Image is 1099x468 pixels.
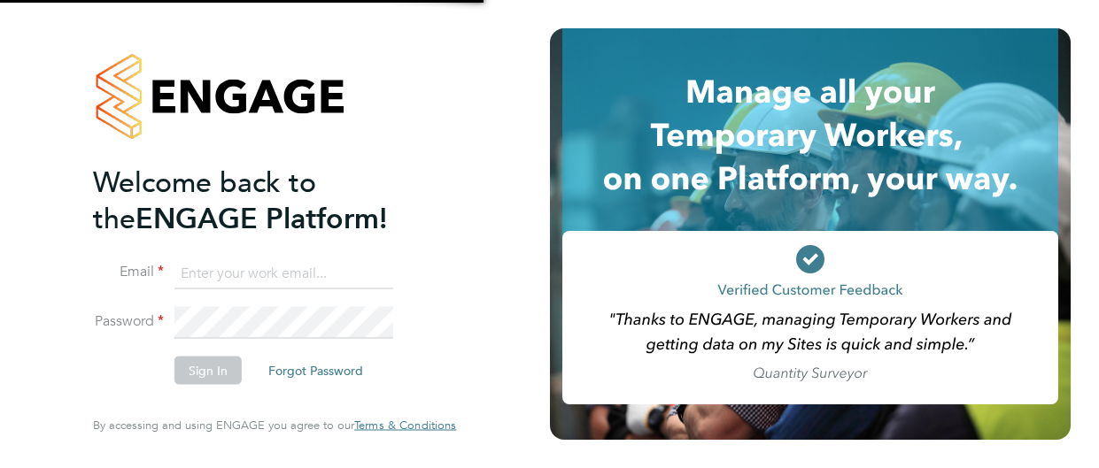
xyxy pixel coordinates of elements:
[93,164,438,236] h2: ENGAGE Platform!
[174,257,393,289] input: Enter your work email...
[174,357,242,385] button: Sign In
[354,418,456,433] a: Terms & Conditions
[93,418,456,433] span: By accessing and using ENGAGE you agree to our
[93,312,164,331] label: Password
[93,263,164,281] label: Email
[254,357,377,385] button: Forgot Password
[93,165,316,235] span: Welcome back to the
[354,418,456,433] span: Terms & Conditions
